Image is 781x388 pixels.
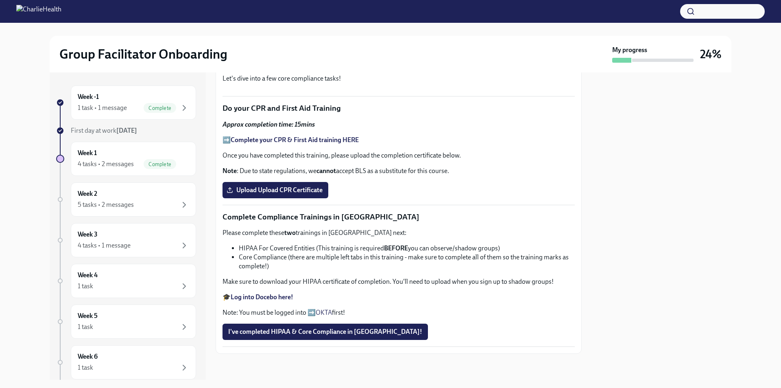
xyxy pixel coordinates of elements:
a: OKTA [316,309,332,316]
strong: two [284,229,296,237]
p: Please complete these trainings in [GEOGRAPHIC_DATA] next: [223,228,575,237]
h2: Group Facilitator Onboarding [59,46,227,62]
p: Make sure to download your HIPAA certificate of completion. You'll need to upload when you sign u... [223,277,575,286]
h6: Week 2 [78,189,97,198]
span: I've completed HIPAA & Core Compliance in [GEOGRAPHIC_DATA]! [228,328,422,336]
h6: Week 4 [78,271,98,280]
span: First day at work [71,127,137,134]
h6: Week 5 [78,311,98,320]
a: Week 61 task [56,345,196,379]
div: 4 tasks • 2 messages [78,160,134,169]
span: Upload Upload CPR Certificate [228,186,323,194]
a: Week 25 tasks • 2 messages [56,182,196,217]
p: Let's dive into a few core compliance tasks! [223,74,575,83]
p: Do your CPR and First Aid Training [223,103,575,114]
h6: Week 6 [78,352,98,361]
li: HIPAA For Covered Entities (This training is required you can observe/shadow groups) [239,244,575,253]
p: Complete Compliance Trainings in [GEOGRAPHIC_DATA] [223,212,575,222]
a: First day at work[DATE] [56,126,196,135]
p: : Due to state regulations, we accept BLS as a substitute for this course. [223,167,575,175]
a: Week 41 task [56,264,196,298]
strong: My progress [612,46,647,55]
a: Week 14 tasks • 2 messagesComplete [56,142,196,176]
strong: Approx completion time: 15mins [223,121,315,128]
strong: [DATE] [116,127,137,134]
p: 🎓 [223,293,575,302]
span: Complete [144,105,176,111]
h3: 24% [700,47,722,61]
div: 4 tasks • 1 message [78,241,131,250]
div: 1 task • 1 message [78,103,127,112]
h6: Week 1 [78,149,97,158]
label: Upload Upload CPR Certificate [223,182,328,198]
p: Once you have completed this training, please upload the completion certificate below. [223,151,575,160]
h6: Week 3 [78,230,98,239]
div: 1 task [78,322,93,331]
strong: cannot [316,167,336,175]
span: Complete [144,161,176,167]
a: Week -11 task • 1 messageComplete [56,85,196,120]
a: Complete your CPR & First Aid training HERE [231,136,359,144]
h6: Week -1 [78,92,99,101]
img: CharlieHealth [16,5,61,18]
strong: Note [223,167,237,175]
li: Core Compliance (there are multiple left tabs in this training - make sure to complete all of the... [239,253,575,271]
div: 1 task [78,363,93,372]
a: Week 51 task [56,305,196,339]
button: I've completed HIPAA & Core Compliance in [GEOGRAPHIC_DATA]! [223,324,428,340]
a: Log into Docebo here! [231,293,293,301]
p: Note: You must be logged into ➡️ first! [223,308,575,317]
p: ➡️ [223,136,575,145]
div: 5 tasks • 2 messages [78,200,134,209]
div: 1 task [78,282,93,291]
a: Week 34 tasks • 1 message [56,223,196,257]
strong: BEFORE [384,244,408,252]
